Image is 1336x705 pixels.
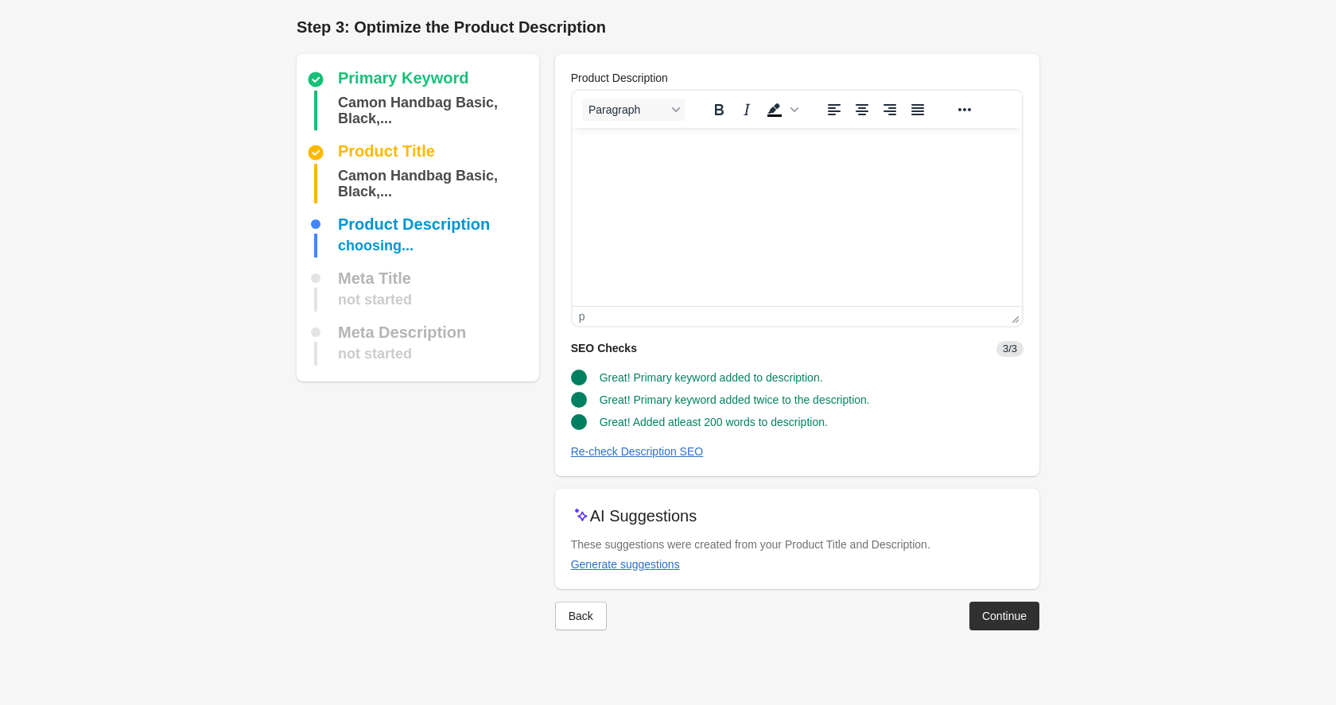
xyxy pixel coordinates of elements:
[582,99,685,121] button: Blocks
[600,393,870,406] span: Great! Primary keyword added twice to the description.
[588,103,666,116] span: Paragraph
[982,610,1027,622] div: Continue
[338,324,466,340] div: Meta Description
[733,99,760,121] button: Italic
[573,128,1022,306] iframe: Rich Text Area
[761,99,801,121] div: Background color
[590,505,697,527] p: AI Suggestions
[338,234,414,258] div: choosing...
[338,70,469,89] div: Primary Keyword
[571,70,668,86] label: Product Description
[338,288,412,312] div: not started
[951,99,978,121] button: Reveal or hide additional toolbar items
[904,99,931,121] button: Justify
[996,341,1023,357] span: 3/3
[338,270,411,286] div: Meta Title
[1005,307,1022,326] div: Press the Up and Down arrow keys to resize the editor.
[571,558,680,571] div: Generate suggestions
[876,99,903,121] button: Align right
[849,99,876,121] button: Align center
[565,437,710,466] button: Re-check Description SEO
[600,371,823,384] span: Great! Primary keyword added to description.
[821,99,848,121] button: Align left
[571,342,637,354] span: SEO Checks
[565,550,686,579] button: Generate suggestions
[579,310,585,323] div: p
[338,164,533,203] div: Camon Handbag Basic, Black, 50x38x31 cm
[571,445,704,458] div: Re-check Description SEO
[297,16,1039,38] h1: Step 3: Optimize the Product Description
[338,143,435,162] div: Product Title
[555,602,607,630] button: Back
[569,610,593,622] div: Back
[600,416,828,428] span: Great! Added atleast 200 words to description.
[338,91,533,130] div: Camon Handbag Basic, Black, 50x38x31 cm
[705,99,732,121] button: Bold
[969,602,1039,630] button: Continue
[338,342,412,366] div: not started
[571,538,930,551] span: These suggestions were created from your Product Title and Description.
[338,216,490,232] div: Product Description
